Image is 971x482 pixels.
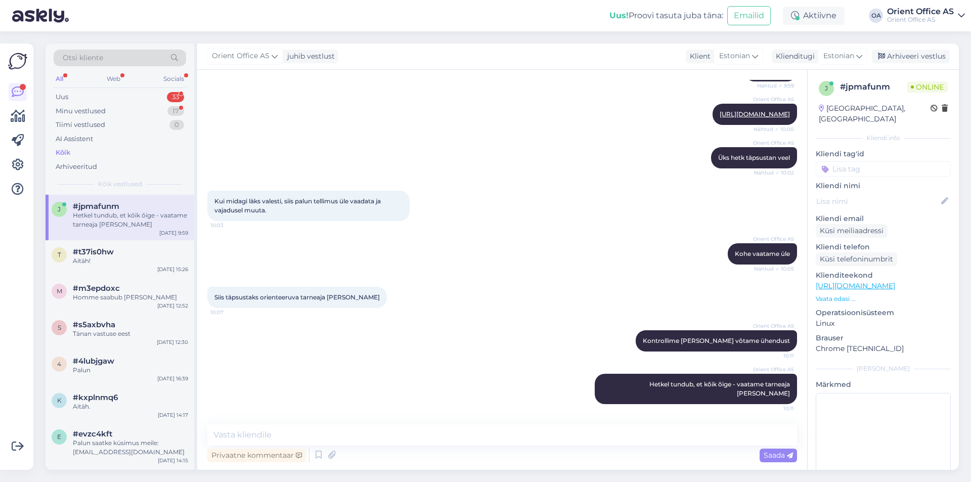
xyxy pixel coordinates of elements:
[57,360,61,368] span: 4
[816,318,951,329] p: Linux
[167,92,184,102] div: 33
[825,84,828,92] span: j
[753,235,794,243] span: Orient Office AS
[212,51,270,62] span: Orient Office AS
[816,149,951,159] p: Kliendi tag'id
[63,53,103,63] span: Otsi kliente
[57,397,62,404] span: k
[772,51,815,62] div: Klienditugi
[816,224,888,238] div: Küsi meiliaadressi
[887,8,965,24] a: Orient Office ASOrient Office AS
[73,202,119,211] span: #jpmafunm
[819,103,931,124] div: [GEOGRAPHIC_DATA], [GEOGRAPHIC_DATA]
[840,81,907,93] div: # jpmafunm
[8,52,27,71] img: Askly Logo
[643,337,790,344] span: Kontrollime [PERSON_NAME] võtame ühendust
[816,294,951,303] p: Vaata edasi ...
[73,247,114,256] span: #t37is0hw
[73,284,120,293] span: #m3epdoxc
[73,366,188,375] div: Palun
[56,134,93,144] div: AI Assistent
[158,411,188,419] div: [DATE] 14:17
[54,72,65,85] div: All
[753,366,794,373] span: Orient Office AS
[73,439,188,457] div: Palun saatke küsimus meile: [EMAIL_ADDRESS][DOMAIN_NAME]
[609,10,723,22] div: Proovi tasuta juba täna:
[649,380,791,397] span: Hetkel tundub, et kõik õige - vaatame tarneaja [PERSON_NAME]
[73,429,112,439] span: #evzc4kft
[158,457,188,464] div: [DATE] 14:15
[58,324,61,331] span: s
[73,402,188,411] div: Aitäh.
[816,343,951,354] p: Chrome [TECHNICAL_ID]
[816,134,951,143] div: Kliendi info
[816,333,951,343] p: Brauser
[73,329,188,338] div: Tänan vastuse eest
[157,375,188,382] div: [DATE] 16:39
[823,51,854,62] span: Estonian
[58,205,61,213] span: j
[73,293,188,302] div: Homme saabub [PERSON_NAME]
[756,352,794,360] span: 10:11
[754,169,794,177] span: Nähtud ✓ 10:02
[887,8,954,16] div: Orient Office AS
[73,211,188,229] div: Hetkel tundub, et kõik õige - vaatame tarneaja [PERSON_NAME]
[56,92,68,102] div: Uus
[157,302,188,310] div: [DATE] 12:52
[214,293,380,301] span: Siis täpsustaks orienteeruva tarneaja [PERSON_NAME]
[159,229,188,237] div: [DATE] 9:59
[816,181,951,191] p: Kliendi nimi
[157,266,188,273] div: [DATE] 15:26
[756,405,794,412] span: 10:11
[718,154,790,161] span: Üks hetk täpsustan veel
[719,51,750,62] span: Estonian
[73,357,114,366] span: #4lubjgaw
[816,196,939,207] input: Lisa nimi
[735,250,790,257] span: Kohe vaatame üle
[56,162,97,172] div: Arhiveeritud
[764,451,793,460] span: Saada
[58,251,61,258] span: t
[816,213,951,224] p: Kliendi email
[167,106,184,116] div: 17
[56,120,105,130] div: Tiimi vestlused
[816,242,951,252] p: Kliendi telefon
[56,106,106,116] div: Minu vestlused
[73,256,188,266] div: Aitäh!
[816,252,897,266] div: Küsi telefoninumbrit
[816,379,951,390] p: Märkmed
[169,120,184,130] div: 0
[727,6,771,25] button: Emailid
[73,320,115,329] span: #s5axbvha
[783,7,845,25] div: Aktiivne
[105,72,122,85] div: Web
[283,51,335,62] div: juhib vestlust
[73,393,118,402] span: #kxplnmq6
[720,110,790,118] a: [URL][DOMAIN_NAME]
[816,161,951,177] input: Lisa tag
[754,265,794,273] span: Nähtud ✓ 10:05
[686,51,711,62] div: Klient
[753,322,794,330] span: Orient Office AS
[816,364,951,373] div: [PERSON_NAME]
[816,281,895,290] a: [URL][DOMAIN_NAME]
[872,50,950,63] div: Arhiveeri vestlus
[754,125,794,133] span: Nähtud ✓ 10:00
[887,16,954,24] div: Orient Office AS
[214,197,382,214] span: Kui midagi läks valesti, siis palun tellimus üle vaadata ja vajadusel muuta.
[756,82,794,90] span: Nähtud ✓ 9:59
[210,309,248,316] span: 10:07
[753,139,794,147] span: Orient Office AS
[57,287,62,295] span: m
[210,222,248,229] span: 10:03
[56,148,70,158] div: Kõik
[161,72,186,85] div: Socials
[207,449,306,462] div: Privaatne kommentaar
[816,308,951,318] p: Operatsioonisüsteem
[98,180,142,189] span: Kõik vestlused
[609,11,629,20] b: Uus!
[753,96,794,103] span: Orient Office AS
[57,433,61,441] span: e
[907,81,948,93] span: Online
[157,338,188,346] div: [DATE] 12:30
